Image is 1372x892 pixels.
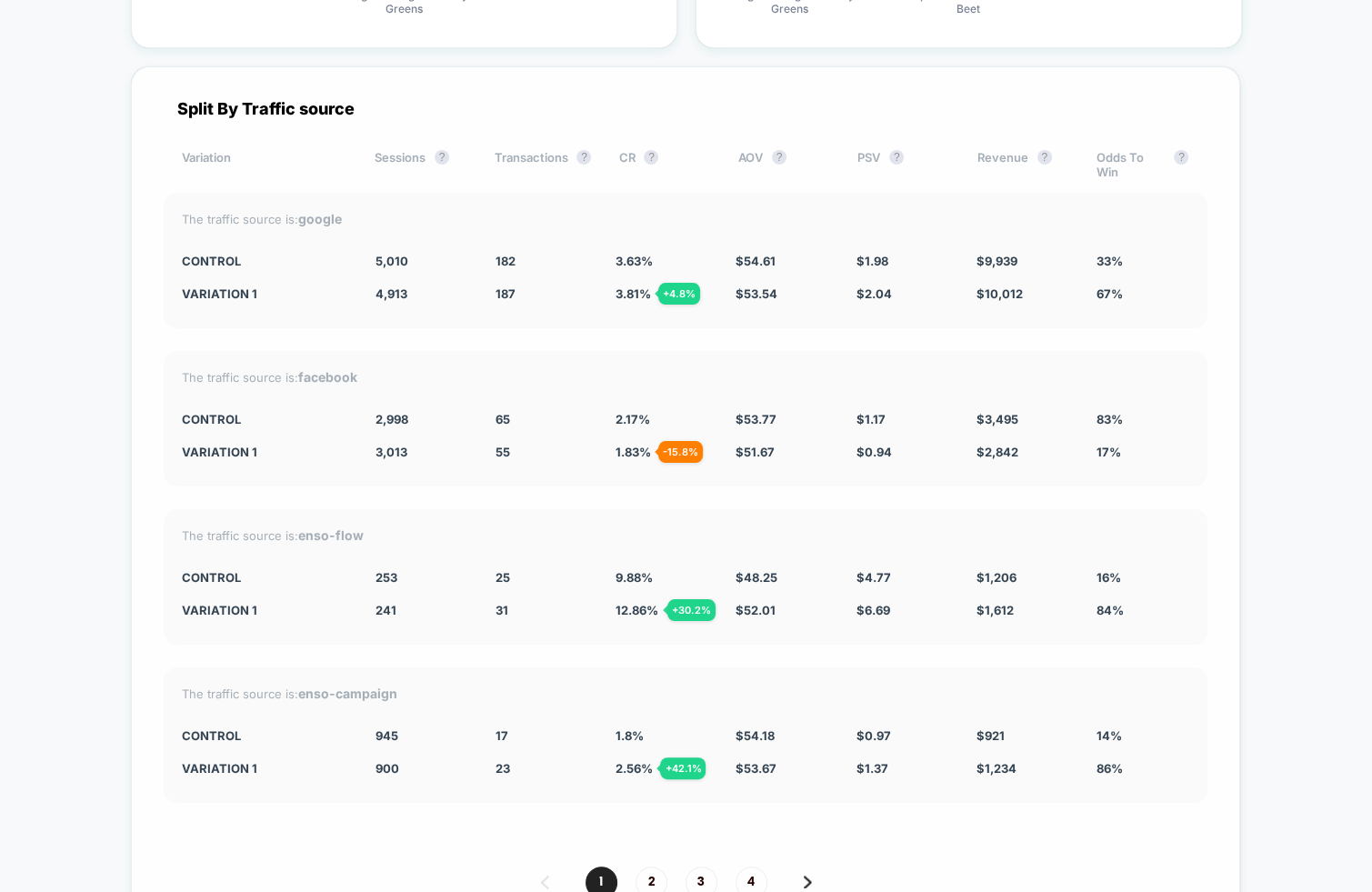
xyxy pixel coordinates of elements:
[1096,445,1188,459] div: 17%
[1037,150,1052,165] button: ?
[616,254,653,268] span: 3.63 %
[976,603,1013,617] span: $ 1,612
[376,286,407,301] span: 4,913
[976,412,1017,426] span: $ 3,495
[494,150,591,179] div: Transactions
[644,150,658,165] button: ?
[496,445,510,459] span: 55
[496,728,508,743] span: 17
[376,445,407,459] span: 3,013
[435,150,449,165] button: ?
[738,150,830,179] div: AOV
[1096,603,1188,617] div: 84%
[182,728,349,743] div: CONTROL
[736,761,776,776] span: $ 53.67
[856,254,887,268] span: $ 1.98
[976,286,1022,301] span: $ 10,012
[182,445,349,459] div: Variation 1
[376,761,399,776] span: 900
[496,570,510,585] span: 25
[496,286,516,301] span: 187
[736,412,776,426] span: $ 53.77
[1096,254,1188,268] div: 33%
[976,728,1004,743] span: $ 921
[376,570,397,585] span: 253
[976,254,1016,268] span: $ 9,939
[976,761,1016,776] span: $ 1,234
[616,603,658,617] span: 12.86 %
[976,570,1016,585] span: $ 1,206
[616,286,651,301] span: 3.81 %
[804,876,812,888] img: pagination forward
[616,761,653,776] span: 2.56 %
[889,150,904,165] button: ?
[496,412,510,426] span: 65
[856,445,891,459] span: $ 0.94
[736,254,776,268] span: $ 54.61
[182,286,349,301] div: Variation 1
[376,412,408,426] span: 2,998
[736,603,776,617] span: $ 52.01
[376,603,396,617] span: 241
[736,570,777,585] span: $ 48.25
[616,445,651,459] span: 1.83 %
[660,757,706,779] div: + 42.1 %
[298,369,357,385] strong: facebook
[1096,412,1188,426] div: 83%
[616,728,644,743] span: 1.8 %
[298,686,397,701] strong: enso-campaign
[736,286,777,301] span: $ 53.54
[658,441,703,463] div: - 15.8 %
[298,527,364,543] strong: enso-flow
[1174,150,1188,165] button: ?
[1096,728,1188,743] div: 14%
[182,211,1189,226] div: The traffic source is:
[1096,761,1188,776] div: 86%
[856,286,891,301] span: $ 2.04
[182,150,348,179] div: Variation
[375,150,466,179] div: Sessions
[856,728,890,743] span: $ 0.97
[182,686,1189,701] div: The traffic source is:
[658,283,700,305] div: + 4.8 %
[298,211,342,226] strong: google
[1096,570,1188,585] div: 16%
[576,150,591,165] button: ?
[856,570,890,585] span: $ 4.77
[856,603,889,617] span: $ 6.69
[496,254,516,268] span: 182
[182,570,349,585] div: CONTROL
[182,369,1189,385] div: The traffic source is:
[1097,150,1188,179] div: Odds To Win
[182,603,349,617] div: Variation 1
[772,150,786,165] button: ?
[182,412,349,426] div: CONTROL
[857,150,949,179] div: PSV
[616,412,650,426] span: 2.17 %
[496,603,508,617] span: 31
[736,728,775,743] span: $ 54.18
[376,728,398,743] span: 945
[976,445,1017,459] span: $ 2,842
[182,527,1189,543] div: The traffic source is:
[182,761,349,776] div: Variation 1
[736,445,775,459] span: $ 51.67
[618,150,710,179] div: CR
[856,761,887,776] span: $ 1.37
[376,254,408,268] span: 5,010
[1096,286,1188,301] div: 67%
[977,150,1069,179] div: Revenue
[616,570,653,585] span: 9.88 %
[182,254,349,268] div: CONTROL
[667,599,716,621] div: + 30.2 %
[164,99,1207,118] div: Split By Traffic source
[496,761,510,776] span: 23
[856,412,885,426] span: $ 1.17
